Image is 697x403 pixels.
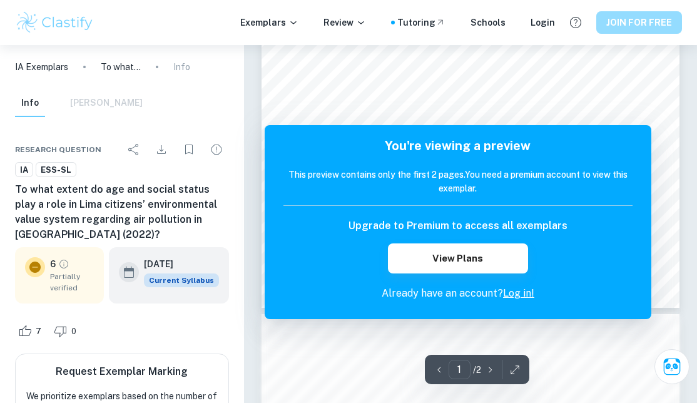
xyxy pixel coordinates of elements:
button: Ask Clai [654,349,689,384]
button: JOIN FOR FREE [596,11,682,34]
h5: You're viewing a preview [283,136,633,155]
span: Partially verified [50,271,94,293]
div: This exemplar is based on the current syllabus. Feel free to refer to it for inspiration/ideas wh... [144,273,219,287]
p: Exemplars [240,16,298,29]
div: Like [15,321,48,341]
a: Login [531,16,555,29]
a: IA [15,162,33,178]
div: Download [149,137,174,162]
div: Report issue [204,137,229,162]
h6: Upgrade to Premium to access all exemplars [348,218,567,233]
div: Share [121,137,146,162]
span: Research question [15,144,101,155]
span: 7 [29,325,48,338]
p: Already have an account? [283,286,633,301]
h6: Request Exemplar Marking [56,364,188,379]
button: View Plans [388,243,527,273]
span: 0 [64,325,83,338]
p: To what extent do age and social status play a role in Lima citizens’ environmental value system ... [101,60,141,74]
span: Current Syllabus [144,273,219,287]
div: Bookmark [176,137,201,162]
a: Grade partially verified [58,258,69,270]
button: Help and Feedback [565,12,586,33]
div: Dislike [51,321,83,341]
a: IA Exemplars [15,60,68,74]
a: ESS-SL [36,162,76,178]
span: IA [16,164,33,176]
h6: To what extent do age and social status play a role in Lima citizens’ environmental value system ... [15,182,229,242]
p: 6 [50,257,56,271]
a: Tutoring [397,16,445,29]
img: Clastify logo [15,10,94,35]
a: Schools [471,16,506,29]
p: Review [323,16,366,29]
a: Log in! [503,287,534,299]
h6: This preview contains only the first 2 pages. You need a premium account to view this exemplar. [283,168,633,195]
h6: [DATE] [144,257,209,271]
span: ESS-SL [36,164,76,176]
p: Info [173,60,190,74]
button: Info [15,89,45,117]
p: / 2 [473,363,481,377]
